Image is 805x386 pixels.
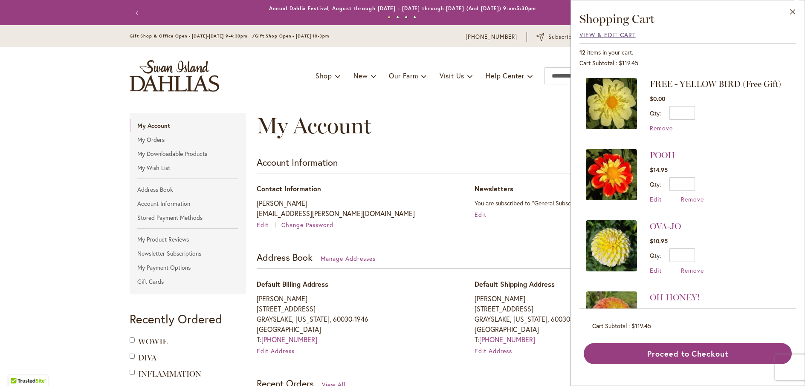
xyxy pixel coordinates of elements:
[257,112,371,139] span: My Account
[650,109,661,117] label: Qty
[269,5,536,12] a: Annual Dahlia Festival, August through [DATE] - [DATE] through [DATE] (And [DATE]) 9-am5:30pm
[130,161,246,174] a: My Wish List
[650,237,668,245] span: $10.95
[130,211,246,224] a: Stored Payment Methods
[396,16,399,19] button: 2 of 4
[257,184,321,193] span: Contact Information
[584,343,792,364] button: Proceed to Checkout
[138,369,201,379] a: INFLAMMATION
[130,247,246,260] a: Newsletter Subscriptions
[586,220,637,274] a: OVA-JO
[586,291,637,343] img: OH HONEY!
[130,33,255,39] span: Gift Shop & Office Open - [DATE]-[DATE] 9-4:30pm /
[261,335,317,344] a: [PHONE_NUMBER]
[130,197,246,210] a: Account Information
[130,147,246,160] a: My Downloadable Products
[130,60,219,92] a: store logo
[586,291,637,346] a: OH HONEY!
[650,95,665,103] span: $0.00
[388,16,391,19] button: 1 of 4
[257,251,313,263] strong: Address Book
[475,347,513,355] a: Edit Address
[475,210,486,219] a: Edit
[353,71,368,80] span: New
[130,311,222,327] strong: Recently Ordered
[579,31,636,39] a: View & Edit Cart
[413,16,416,19] button: 4 of 4
[479,335,535,344] a: [PHONE_NUMBER]
[255,33,329,39] span: Gift Shop Open - [DATE] 10-3pm
[650,79,781,89] span: FREE - YELLOW BIRD (Free Gift)
[321,254,376,262] a: Manage Addresses
[440,71,464,80] span: Visit Us
[281,221,333,229] a: Change Password
[138,353,156,363] a: DIVA
[650,308,667,316] span: $11.95
[475,279,555,288] span: Default Shipping Address
[587,48,633,56] span: items in your cart.
[650,251,661,259] label: Qty
[619,59,638,67] span: $119.45
[650,180,661,188] label: Qty
[586,78,637,129] img: YELLOW BIRD (Free Gift)
[405,16,408,19] button: 3 of 4
[650,292,700,302] a: OH HONEY!
[389,71,418,80] span: Our Farm
[130,261,246,274] a: My Payment Options
[631,322,651,330] span: $119.45
[257,221,269,229] span: Edit
[579,12,654,26] span: Shopping Cart
[130,275,246,288] a: Gift Cards
[650,266,662,274] a: Edit
[586,149,637,200] img: POOH
[650,150,675,160] a: POOH
[475,184,513,193] span: Newsletters
[681,195,704,203] a: Remove
[486,71,524,80] span: Help Center
[579,48,585,56] span: 12
[650,195,662,203] a: Edit
[257,347,295,355] a: Edit Address
[536,33,575,41] a: Subscribe
[548,33,575,41] span: Subscribe
[586,149,637,203] a: POOH
[466,33,517,41] a: [PHONE_NUMBER]
[650,221,681,231] a: OVA-JO
[130,133,246,146] a: My Orders
[650,166,668,174] span: $14.95
[475,294,675,345] address: [PERSON_NAME] [STREET_ADDRESS] GRAYSLAKE, [US_STATE], 60030-1946 [GEOGRAPHIC_DATA] T:
[650,124,673,132] a: Remove
[257,294,458,345] address: [PERSON_NAME] [STREET_ADDRESS] GRAYSLAKE, [US_STATE], 60030-1946 [GEOGRAPHIC_DATA] T:
[475,198,675,208] p: You are subscribed to "General Subscription".
[130,183,246,196] a: Address Book
[257,198,458,219] p: [PERSON_NAME] [EMAIL_ADDRESS][PERSON_NAME][DOMAIN_NAME]
[592,322,627,330] span: Cart Subtotal
[257,279,328,288] span: Default Billing Address
[579,59,614,67] span: Cart Subtotal
[6,356,30,380] iframe: Launch Accessibility Center
[586,220,637,271] img: OVA-JO
[257,156,338,168] strong: Account Information
[130,233,246,246] a: My Product Reviews
[138,337,168,346] a: WOWIE
[130,119,246,132] strong: My Account
[257,221,280,229] a: Edit
[316,71,332,80] span: Shop
[130,4,147,21] button: Previous
[681,266,704,274] a: Remove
